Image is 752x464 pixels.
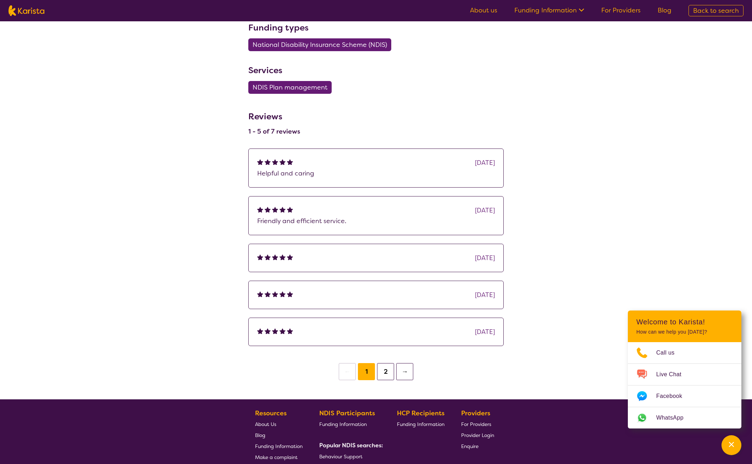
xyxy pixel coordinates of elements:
img: fullstar [272,328,278,334]
h3: Funding types [248,21,504,34]
span: National Disability Insurance Scheme (NDIS) [253,38,387,51]
div: [DATE] [475,157,495,168]
img: fullstar [287,206,293,212]
a: Enquire [461,441,494,452]
span: WhatsApp [656,412,692,423]
h3: Services [248,64,504,77]
a: Back to search [689,5,743,16]
span: Make a complaint [255,454,298,460]
span: Provider Login [461,432,494,438]
button: 2 [377,363,394,380]
h4: 1 - 5 of 7 reviews [248,127,300,136]
a: Blog [658,6,671,15]
div: [DATE] [475,205,495,216]
h3: Reviews [248,107,300,123]
a: About Us [255,419,303,430]
button: Channel Menu [721,435,741,455]
span: Behaviour Support [319,453,363,460]
img: fullstar [287,291,293,297]
img: fullstar [287,328,293,334]
b: Resources [255,409,287,417]
span: NDIS Plan management [253,81,327,94]
b: HCP Recipients [397,409,444,417]
img: fullstar [280,159,286,165]
a: Make a complaint [255,452,303,463]
a: For Providers [461,419,494,430]
a: Funding Information [319,419,380,430]
span: Blog [255,432,265,438]
img: fullstar [280,291,286,297]
a: About us [470,6,497,15]
img: fullstar [257,328,263,334]
div: [DATE] [475,253,495,263]
button: ← [339,363,356,380]
img: fullstar [272,206,278,212]
span: About Us [255,421,276,427]
div: Channel Menu [628,311,741,428]
span: Enquire [461,443,479,449]
img: fullstar [287,159,293,165]
a: Behaviour Support [319,451,380,462]
img: fullstar [257,206,263,212]
img: fullstar [257,254,263,260]
img: Karista logo [9,5,44,16]
div: [DATE] [475,290,495,300]
img: fullstar [265,328,271,334]
span: For Providers [461,421,491,427]
img: fullstar [280,328,286,334]
a: Funding Information [514,6,584,15]
a: National Disability Insurance Scheme (NDIS) [248,41,396,49]
img: fullstar [272,291,278,297]
span: Funding Information [397,421,444,427]
span: Back to search [693,6,739,15]
span: Call us [656,347,683,358]
span: Live Chat [656,369,690,380]
a: Web link opens in a new tab. [628,407,741,428]
img: fullstar [265,291,271,297]
div: [DATE] [475,327,495,337]
a: Funding Information [397,419,444,430]
a: For Providers [601,6,641,15]
a: Provider Login [461,430,494,441]
p: Helpful and caring [257,168,495,179]
img: fullstar [287,254,293,260]
span: Funding Information [319,421,367,427]
h2: Welcome to Karista! [636,318,733,326]
img: fullstar [280,206,286,212]
button: 1 [358,363,375,380]
a: Blog [255,430,303,441]
button: → [396,363,413,380]
b: NDIS Participants [319,409,375,417]
span: Funding Information [255,443,303,449]
img: fullstar [280,254,286,260]
b: Popular NDIS searches: [319,442,383,449]
img: fullstar [272,254,278,260]
b: Providers [461,409,490,417]
a: Funding Information [255,441,303,452]
a: NDIS Plan management [248,83,336,92]
p: How can we help you [DATE]? [636,329,733,335]
span: Facebook [656,391,691,401]
img: fullstar [265,159,271,165]
img: fullstar [272,159,278,165]
img: fullstar [257,159,263,165]
img: fullstar [265,254,271,260]
img: fullstar [265,206,271,212]
img: fullstar [257,291,263,297]
ul: Choose channel [628,342,741,428]
p: Friendly and efficient service. [257,216,495,226]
